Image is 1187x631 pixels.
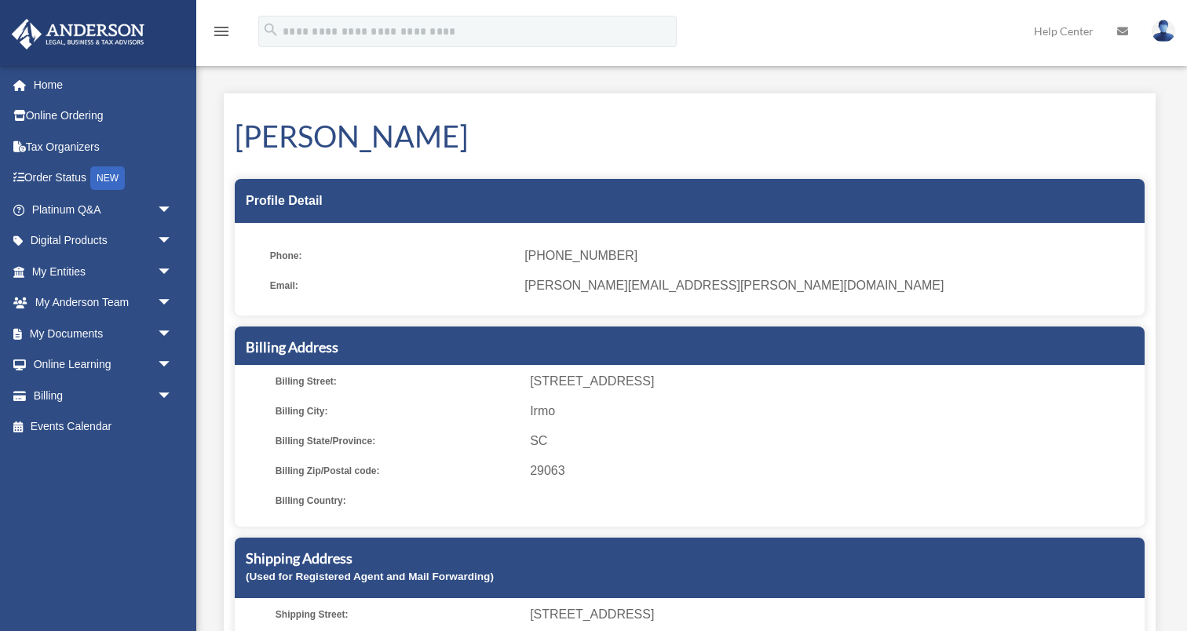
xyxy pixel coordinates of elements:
span: SC [530,430,1139,452]
img: User Pic [1152,20,1175,42]
div: Profile Detail [235,179,1145,223]
span: [PERSON_NAME][EMAIL_ADDRESS][PERSON_NAME][DOMAIN_NAME] [524,275,1134,297]
a: Events Calendar [11,411,196,443]
div: NEW [90,166,125,190]
a: Online Ordering [11,100,196,132]
span: arrow_drop_down [157,380,188,412]
small: (Used for Registered Agent and Mail Forwarding) [246,571,494,582]
a: My Anderson Teamarrow_drop_down [11,287,196,319]
span: [STREET_ADDRESS] [530,604,1139,626]
h1: [PERSON_NAME] [235,115,1145,157]
a: Digital Productsarrow_drop_down [11,225,196,257]
a: menu [212,27,231,41]
h5: Shipping Address [246,549,1134,568]
span: Shipping Street: [276,604,519,626]
span: [PHONE_NUMBER] [524,245,1134,267]
span: Phone: [270,245,513,267]
a: My Entitiesarrow_drop_down [11,256,196,287]
a: Order StatusNEW [11,162,196,195]
span: Irmo [530,400,1139,422]
span: [STREET_ADDRESS] [530,370,1139,392]
span: arrow_drop_down [157,318,188,350]
a: Online Learningarrow_drop_down [11,349,196,381]
span: arrow_drop_down [157,256,188,288]
span: arrow_drop_down [157,349,188,381]
a: My Documentsarrow_drop_down [11,318,196,349]
span: Billing Zip/Postal code: [276,460,519,482]
a: Platinum Q&Aarrow_drop_down [11,194,196,225]
i: menu [212,22,231,41]
i: search [262,21,279,38]
span: arrow_drop_down [157,287,188,319]
h5: Billing Address [246,337,1134,357]
img: Anderson Advisors Platinum Portal [7,19,149,49]
span: Billing State/Province: [276,430,519,452]
span: Billing Street: [276,370,519,392]
span: Email: [270,275,513,297]
a: Billingarrow_drop_down [11,380,196,411]
a: Home [11,69,196,100]
span: arrow_drop_down [157,194,188,226]
span: arrow_drop_down [157,225,188,257]
span: Billing Country: [276,490,519,512]
span: Billing City: [276,400,519,422]
a: Tax Organizers [11,131,196,162]
span: 29063 [530,460,1139,482]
